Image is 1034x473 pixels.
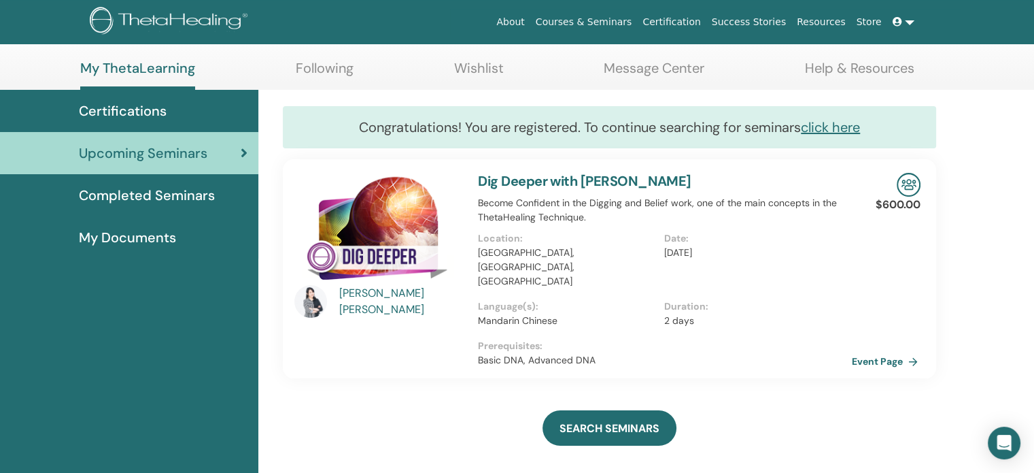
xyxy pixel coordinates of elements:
[478,172,691,190] a: Dig Deeper with [PERSON_NAME]
[664,231,842,246] p: Date :
[530,10,638,35] a: Courses & Seminars
[294,285,327,318] img: default.jpg
[339,285,465,318] a: [PERSON_NAME] [PERSON_NAME]
[852,351,923,372] a: Event Page
[478,353,850,368] p: Basic DNA, Advanced DNA
[79,101,167,121] span: Certifications
[294,173,462,289] img: Dig Deeper
[478,299,655,314] p: Language(s) :
[478,231,655,246] p: Location :
[478,314,655,328] p: Mandarin Chinese
[478,339,850,353] p: Prerequisites :
[478,246,655,289] p: [GEOGRAPHIC_DATA], [GEOGRAPHIC_DATA], [GEOGRAPHIC_DATA]
[988,427,1020,459] div: Open Intercom Messenger
[296,60,354,86] a: Following
[791,10,851,35] a: Resources
[637,10,706,35] a: Certification
[664,246,842,260] p: [DATE]
[664,314,842,328] p: 2 days
[491,10,530,35] a: About
[801,118,860,136] a: click here
[542,410,676,446] a: SEARCH SEMINARS
[79,227,176,248] span: My Documents
[79,143,207,163] span: Upcoming Seminars
[664,299,842,314] p: Duration :
[478,196,850,225] p: Become Confident in the Digging and Belief work, one of the main concepts in the ThetaHealing Tec...
[851,10,887,35] a: Store
[897,173,920,197] img: In-Person Seminar
[80,60,195,90] a: My ThetaLearning
[90,7,252,37] img: logo.png
[79,185,215,206] span: Completed Seminars
[805,60,914,86] a: Help & Resources
[604,60,704,86] a: Message Center
[706,10,791,35] a: Success Stories
[559,421,659,436] span: SEARCH SEMINARS
[454,60,504,86] a: Wishlist
[876,197,920,213] p: $600.00
[283,106,936,148] div: Congratulations! You are registered. To continue searching for seminars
